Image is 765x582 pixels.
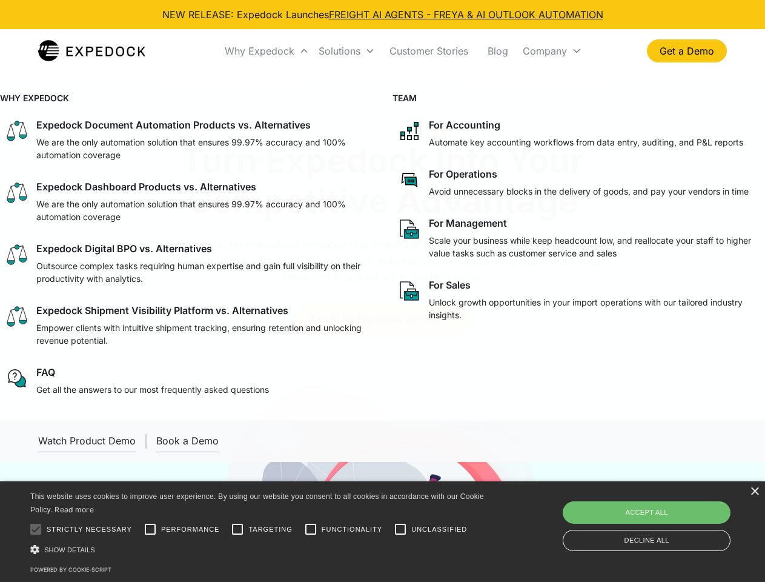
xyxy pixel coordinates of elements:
p: Avoid unnecessary blocks in the delivery of goods, and pay your vendors in time [429,185,749,198]
a: Get a Demo [647,39,727,62]
img: paper and bag icon [397,279,422,303]
img: network like icon [397,119,422,143]
span: Show details [44,546,95,554]
p: Empower clients with intuitive shipment tracking, ensuring retention and unlocking revenue potent... [36,321,368,347]
span: This website uses cookies to improve user experience. By using our website you consent to all coo... [30,492,484,515]
span: Functionality [322,524,382,535]
p: We are the only automation solution that ensures 99.97% accuracy and 100% automation coverage [36,136,368,161]
span: Performance [161,524,220,535]
a: Book a Demo [156,430,219,452]
div: Watch Product Demo [38,435,136,447]
img: regular chat bubble icon [5,366,29,390]
p: Automate key accounting workflows from data entry, auditing, and P&L reports [429,136,743,149]
img: rectangular chat bubble icon [397,168,422,192]
a: home [38,39,145,63]
p: We are the only automation solution that ensures 99.97% accuracy and 100% automation coverage [36,198,368,223]
div: Expedock Digital BPO vs. Alternatives [36,242,212,255]
span: Targeting [248,524,292,535]
a: Powered by cookie-script [30,566,111,573]
a: Customer Stories [380,30,478,72]
img: scale icon [5,242,29,267]
div: Why Expedock [225,45,294,57]
div: Solutions [314,30,380,72]
p: Unlock growth opportunities in your import operations with our tailored industry insights. [429,296,761,321]
div: FAQ [36,366,55,378]
img: Expedock Logo [38,39,145,63]
img: scale icon [5,181,29,205]
a: Blog [478,30,518,72]
a: FREIGHT AI AGENTS - FREYA & AI OUTLOOK AUTOMATION [329,8,603,21]
div: For Management [429,217,507,229]
img: scale icon [5,304,29,329]
p: Scale your business while keep headcount low, and reallocate your staff to higher value tasks suc... [429,234,761,259]
div: For Sales [429,279,471,291]
iframe: Chat Widget [563,451,765,582]
div: For Accounting [429,119,500,131]
div: Expedock Shipment Visibility Platform vs. Alternatives [36,304,288,316]
div: Company [523,45,567,57]
a: Read more [55,505,94,514]
div: Book a Demo [156,435,219,447]
div: Show details [30,543,488,556]
div: Expedock Dashboard Products vs. Alternatives [36,181,256,193]
p: Get all the answers to our most frequently asked questions [36,383,269,396]
span: Strictly necessary [47,524,132,535]
a: open lightbox [38,430,136,452]
p: Outsource complex tasks requiring human expertise and gain full visibility on their productivity ... [36,259,368,285]
div: For Operations [429,168,497,180]
div: Expedock Document Automation Products vs. Alternatives [36,119,311,131]
img: paper and bag icon [397,217,422,241]
div: Solutions [319,45,360,57]
img: scale icon [5,119,29,143]
div: NEW RELEASE: Expedock Launches [162,7,603,22]
div: Company [518,30,586,72]
span: Unclassified [411,524,467,535]
div: Why Expedock [220,30,314,72]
